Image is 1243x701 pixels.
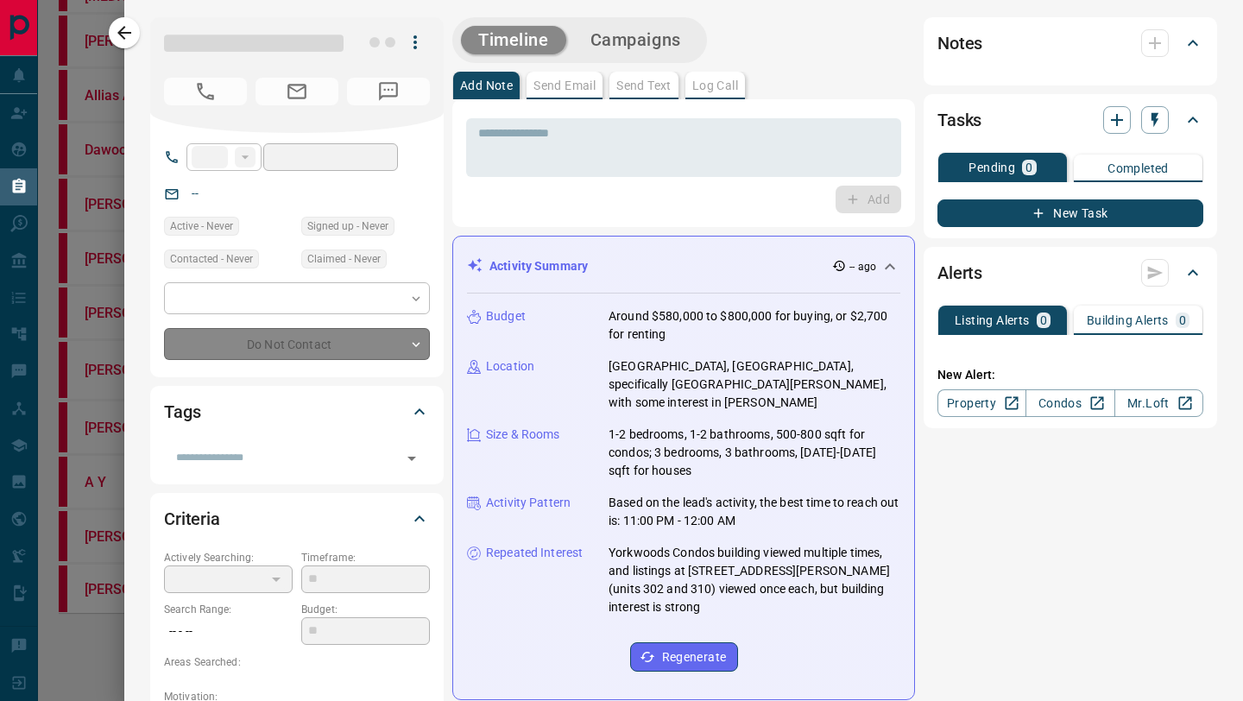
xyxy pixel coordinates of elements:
span: Contacted - Never [170,250,253,268]
h2: Tags [164,398,200,426]
a: Mr.Loft [1114,389,1203,417]
span: Claimed - Never [307,250,381,268]
button: New Task [937,199,1203,227]
p: Add Note [460,79,513,92]
p: Timeframe: [301,550,430,565]
p: Pending [969,161,1015,174]
p: Areas Searched: [164,654,430,670]
div: Alerts [937,252,1203,294]
p: Actively Searching: [164,550,293,565]
p: Based on the lead's activity, the best time to reach out is: 11:00 PM - 12:00 AM [609,494,900,530]
div: Notes [937,22,1203,64]
p: Search Range: [164,602,293,617]
h2: Notes [937,29,982,57]
button: Campaigns [573,26,698,54]
span: Active - Never [170,218,233,235]
a: Condos [1025,389,1114,417]
div: Tasks [937,99,1203,141]
div: Tags [164,391,430,433]
button: Timeline [461,26,566,54]
div: Activity Summary-- ago [467,250,900,282]
p: Size & Rooms [486,426,560,444]
button: Open [400,446,424,470]
p: New Alert: [937,366,1203,384]
p: [GEOGRAPHIC_DATA], [GEOGRAPHIC_DATA], specifically [GEOGRAPHIC_DATA][PERSON_NAME], with some inte... [609,357,900,412]
p: Budget: [301,602,430,617]
h2: Tasks [937,106,981,134]
p: Around $580,000 to $800,000 for buying, or $2,700 for renting [609,307,900,344]
p: Completed [1107,162,1169,174]
p: -- ago [849,259,876,275]
a: -- [192,186,199,200]
a: Property [937,389,1026,417]
p: 0 [1025,161,1032,174]
div: Criteria [164,498,430,540]
span: Signed up - Never [307,218,388,235]
p: 0 [1179,314,1186,326]
span: No Email [256,78,338,105]
p: Repeated Interest [486,544,583,562]
button: Regenerate [630,642,738,672]
p: 1-2 bedrooms, 1-2 bathrooms, 500-800 sqft for condos; 3 bedrooms, 3 bathrooms, [DATE]-[DATE] sqft... [609,426,900,480]
p: Building Alerts [1087,314,1169,326]
div: Do Not Contact [164,328,430,360]
span: No Number [347,78,430,105]
p: Listing Alerts [955,314,1030,326]
span: No Number [164,78,247,105]
p: Activity Summary [489,257,588,275]
p: Activity Pattern [486,494,571,512]
p: Budget [486,307,526,325]
p: Yorkwoods Condos building viewed multiple times, and listings at [STREET_ADDRESS][PERSON_NAME] (u... [609,544,900,616]
p: 0 [1040,314,1047,326]
p: -- - -- [164,617,293,646]
p: Location [486,357,534,376]
h2: Alerts [937,259,982,287]
h2: Criteria [164,505,220,533]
